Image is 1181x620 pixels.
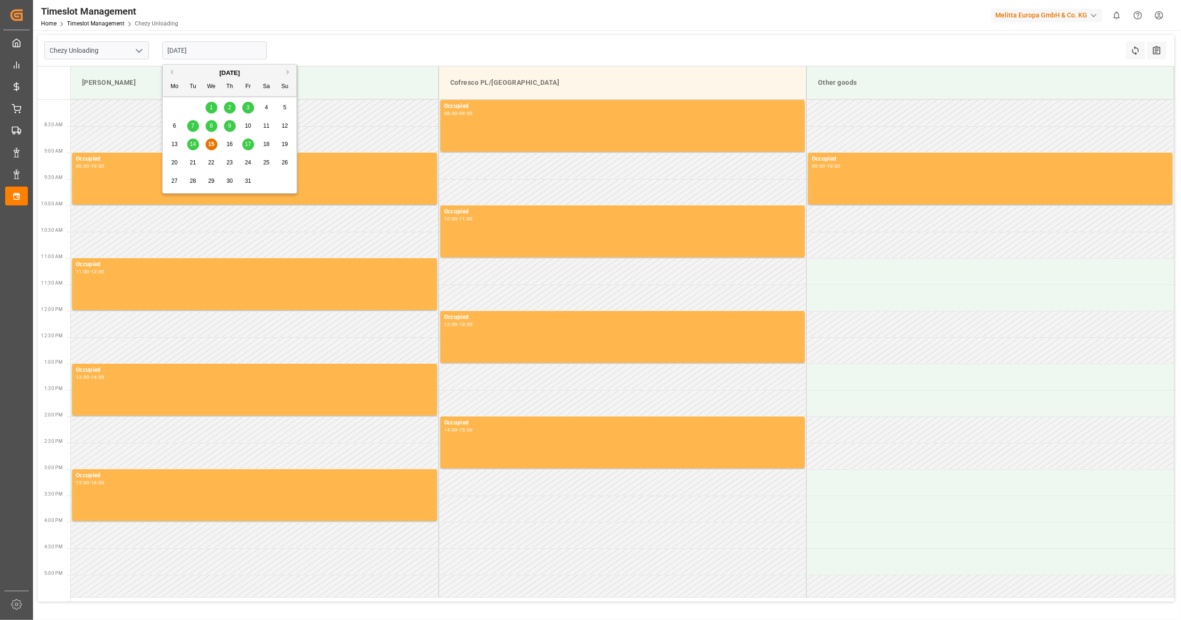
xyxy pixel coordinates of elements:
div: 10:00 [827,164,841,168]
div: - [457,217,459,221]
div: Choose Wednesday, October 15th, 2025 [206,139,217,150]
span: 19 [281,141,288,147]
div: Choose Saturday, October 11th, 2025 [261,120,273,132]
span: 31 [245,178,251,184]
span: 12:30 PM [41,333,63,338]
div: Cofresco PL/[GEOGRAPHIC_DATA] [446,74,799,91]
span: 1:00 PM [44,359,63,365]
div: Choose Wednesday, October 8th, 2025 [206,120,217,132]
div: 09:00 [459,111,473,115]
span: 6 [173,122,176,129]
div: Choose Tuesday, October 21st, 2025 [187,157,199,169]
span: 20 [171,159,177,166]
div: Choose Wednesday, October 22nd, 2025 [206,157,217,169]
div: 15:00 [459,428,473,432]
div: - [457,322,459,326]
span: 30 [226,178,232,184]
div: - [90,481,91,485]
div: Choose Saturday, October 18th, 2025 [261,139,273,150]
div: Choose Wednesday, October 29th, 2025 [206,175,217,187]
div: Occupied [76,260,433,269]
button: Previous Month [167,69,173,75]
span: 12:00 PM [41,307,63,312]
span: 10:30 AM [41,228,63,233]
div: 11:00 [76,269,90,274]
div: Timeslot Management [41,4,178,18]
span: 26 [281,159,288,166]
button: open menu [132,43,146,58]
div: - [457,428,459,432]
div: Other goods [814,74,1166,91]
span: 3:00 PM [44,465,63,470]
input: Type to search/select [44,41,149,59]
div: month 2025-10 [165,98,294,190]
span: 11:00 AM [41,254,63,259]
span: 12 [281,122,288,129]
div: 13:00 [76,375,90,379]
div: Choose Thursday, October 30th, 2025 [224,175,236,187]
div: 13:00 [459,322,473,326]
div: Choose Monday, October 6th, 2025 [169,120,181,132]
div: Choose Sunday, October 26th, 2025 [279,157,291,169]
a: Home [41,20,57,27]
div: [PERSON_NAME] [78,74,431,91]
div: Su [279,81,291,93]
div: 10:00 [444,217,458,221]
span: 3:30 PM [44,491,63,497]
div: Choose Sunday, October 19th, 2025 [279,139,291,150]
div: Choose Monday, October 13th, 2025 [169,139,181,150]
div: Choose Monday, October 27th, 2025 [169,175,181,187]
div: Melitta Europa GmbH & Co. KG [991,8,1102,22]
div: 08:00 [444,111,458,115]
div: 14:00 [444,428,458,432]
div: Choose Sunday, October 5th, 2025 [279,102,291,114]
button: show 0 new notifications [1106,5,1127,26]
span: 15 [208,141,214,147]
span: 4:30 PM [44,544,63,549]
div: Choose Friday, October 31st, 2025 [242,175,254,187]
div: Th [224,81,236,93]
span: 13 [171,141,177,147]
div: 15:00 [76,481,90,485]
span: 3 [247,104,250,111]
div: We [206,81,217,93]
div: Occupied [444,313,801,322]
div: Occupied [76,471,433,481]
div: Choose Tuesday, October 14th, 2025 [187,139,199,150]
div: 11:00 [459,217,473,221]
div: Choose Wednesday, October 1st, 2025 [206,102,217,114]
div: Occupied [76,366,433,375]
div: Choose Friday, October 10th, 2025 [242,120,254,132]
span: 5:00 PM [44,571,63,576]
div: Occupied [444,207,801,217]
span: 14 [190,141,196,147]
div: - [90,269,91,274]
span: 1 [210,104,213,111]
div: Choose Thursday, October 23rd, 2025 [224,157,236,169]
div: Choose Saturday, October 4th, 2025 [261,102,273,114]
div: - [457,111,459,115]
span: 2:30 PM [44,439,63,444]
button: Next Month [287,69,292,75]
div: 09:00 [76,164,90,168]
span: 21 [190,159,196,166]
div: Choose Tuesday, October 28th, 2025 [187,175,199,187]
span: 4:00 PM [44,518,63,523]
span: 28 [190,178,196,184]
span: 8 [210,122,213,129]
button: Help Center [1127,5,1148,26]
span: 4 [265,104,268,111]
span: 16 [226,141,232,147]
div: Choose Tuesday, October 7th, 2025 [187,120,199,132]
div: Occupied [444,102,801,111]
div: Occupied [812,155,1169,164]
div: - [90,375,91,379]
div: 10:00 [91,164,105,168]
span: 9 [228,122,231,129]
div: 09:00 [812,164,826,168]
span: 1:30 PM [44,386,63,391]
div: 12:00 [91,269,105,274]
div: Choose Thursday, October 16th, 2025 [224,139,236,150]
span: 7 [191,122,195,129]
div: 12:00 [444,322,458,326]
